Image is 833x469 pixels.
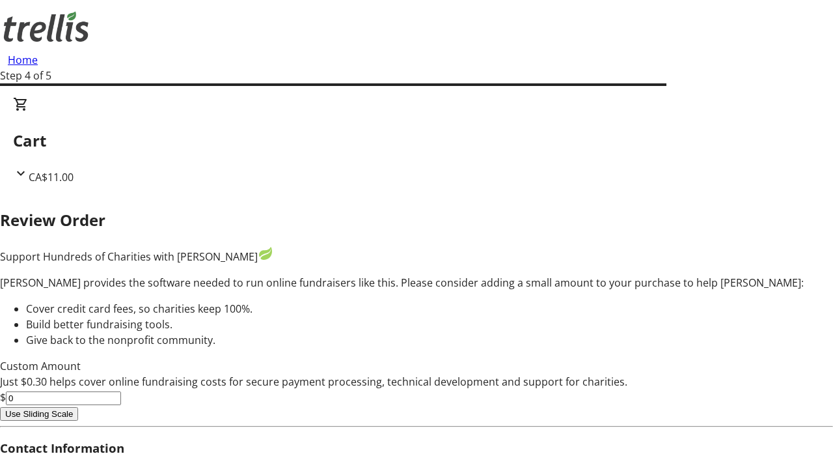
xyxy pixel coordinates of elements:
li: Cover credit card fees, so charities keep 100%. [26,301,833,317]
div: CartCA$11.00 [13,96,820,185]
li: Give back to the nonprofit community. [26,332,833,348]
h2: Cart [13,129,820,152]
li: Build better fundraising tools. [26,317,833,332]
span: CA$11.00 [29,170,74,184]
